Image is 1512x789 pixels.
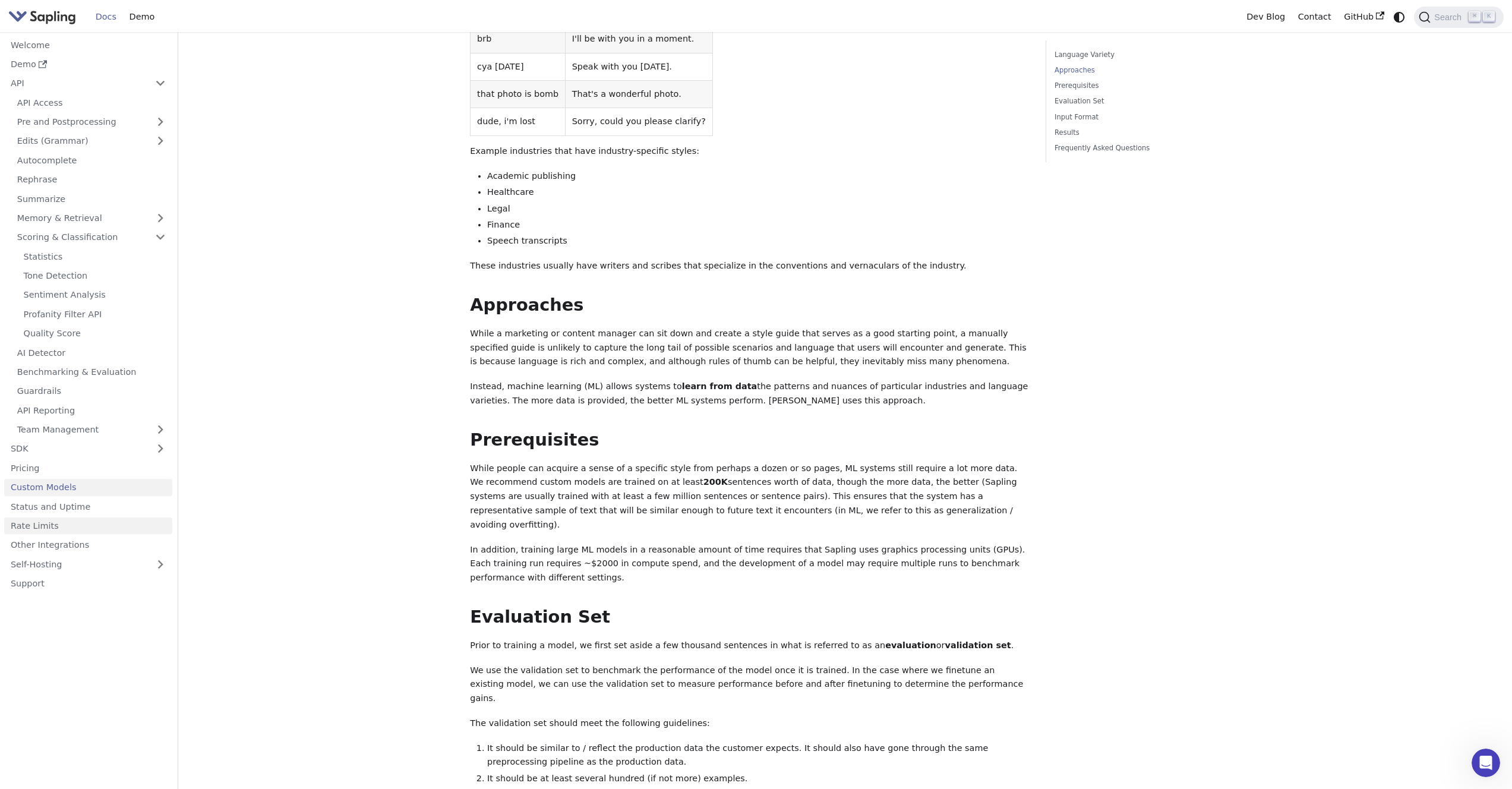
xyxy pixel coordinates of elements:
a: Language Variety [1055,49,1216,61]
li: Finance [487,218,1028,232]
a: Prerequisites [1055,80,1216,91]
a: Support [4,575,172,592]
p: We use the validation set to benchmark the performance of the model once it is trained. In the ca... [470,664,1028,706]
button: Switch between dark and light mode (currently system mode) [1391,8,1408,26]
p: In addition, training large ML models in a reasonable amount of time requires that Sapling uses g... [470,543,1028,585]
a: AI Detector [11,344,172,361]
a: Other Integrations [4,536,172,554]
h2: Approaches [470,295,1028,316]
a: Tone Detection [17,267,172,285]
strong: validation set [945,640,1011,650]
td: Speak with you [DATE]. [565,53,712,80]
a: Frequently Asked Questions [1055,143,1216,154]
a: Benchmarking & Evaluation [11,364,172,381]
a: Dev Blog [1240,8,1291,26]
a: Contact [1292,8,1338,26]
a: Status and Uptime [4,498,172,515]
td: dude, i'm lost [471,108,566,135]
p: While a marketing or content manager can sit down and create a style guide that serves as a good ... [470,327,1028,369]
a: Evaluation Set [1055,96,1216,107]
h2: Prerequisites [470,430,1028,451]
td: cya [DATE] [471,53,566,80]
a: Pre and Postprocessing [11,113,172,131]
a: Sapling.ai [8,8,80,26]
iframe: Intercom live chat [1472,749,1500,777]
a: Demo [123,8,161,26]
a: Rate Limits [4,517,172,535]
kbd: ⌘ [1469,11,1481,22]
td: I'll be with you in a moment. [565,26,712,53]
a: Welcome [4,36,172,53]
a: Profanity Filter API [17,305,172,323]
strong: evaluation [885,640,936,650]
a: Summarize [11,190,172,207]
a: Statistics [17,248,172,265]
a: Rephrase [11,171,172,188]
span: Search [1431,12,1469,22]
p: These industries usually have writers and scribes that specialize in the conventions and vernacul... [470,259,1028,273]
a: Results [1055,127,1216,138]
li: Healthcare [487,185,1028,200]
button: Expand sidebar category 'SDK' [149,440,172,457]
a: Input Format [1055,112,1216,123]
a: API Access [11,94,172,111]
a: Pricing [4,459,172,476]
td: brb [471,26,566,53]
a: Scoring & Classification [11,229,172,246]
a: SDK [4,440,149,457]
p: Prior to training a model, we first set aside a few thousand sentences in what is referred to as ... [470,639,1028,653]
td: that photo is bomb [471,81,566,108]
li: Academic publishing [487,169,1028,184]
td: That's a wonderful photo. [565,81,712,108]
p: Instead, machine learning (ML) allows systems to the patterns and nuances of particular industrie... [470,380,1028,408]
a: Sentiment Analysis [17,286,172,304]
a: API [4,75,149,92]
td: Sorry, could you please clarify? [565,108,712,135]
strong: learn from data [682,381,757,391]
a: Quality Score [17,325,172,342]
strong: 200K [703,477,728,487]
img: Sapling.ai [8,8,76,26]
p: While people can acquire a sense of a specific style from perhaps a dozen or so pages, ML systems... [470,462,1028,532]
a: Demo [4,56,172,73]
li: Legal [487,202,1028,216]
p: The validation set should meet the following guidelines: [470,717,1028,731]
kbd: K [1483,11,1495,22]
a: Approaches [1055,65,1216,76]
a: Guardrails [11,383,172,400]
a: GitHub [1337,8,1390,26]
a: Autocomplete [11,152,172,169]
p: Example industries that have industry-specific styles: [470,144,1028,159]
a: Self-Hosting [4,556,172,573]
button: Collapse sidebar category 'API' [149,75,172,92]
a: Docs [89,8,123,26]
li: Speech transcripts [487,234,1028,248]
li: It should be similar to / reflect the production data the customer expects. It should also have g... [487,741,1028,770]
a: Edits (Grammar) [11,132,172,150]
a: Memory & Retrieval [11,210,172,227]
a: API Reporting [11,402,172,419]
li: It should be at least several hundred (if not more) examples. [487,772,1028,786]
h2: Evaluation Set [470,607,1028,628]
a: Custom Models [4,479,172,496]
a: Team Management [11,421,172,438]
button: Search (Command+K) [1414,7,1503,28]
